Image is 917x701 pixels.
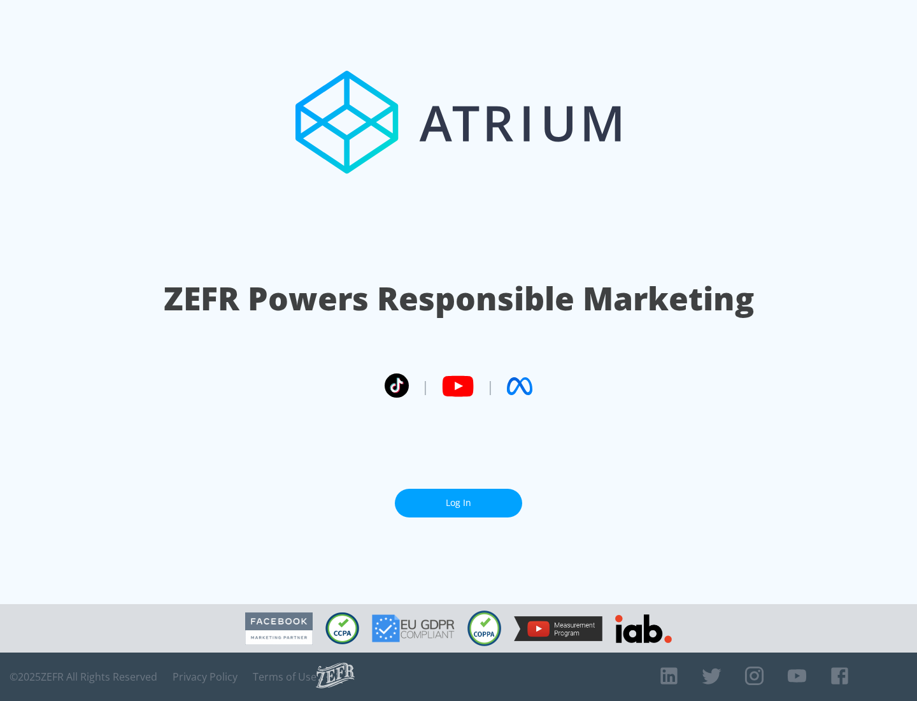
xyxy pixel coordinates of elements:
span: | [422,377,429,396]
a: Privacy Policy [173,670,238,683]
img: CCPA Compliant [325,612,359,644]
img: COPPA Compliant [467,611,501,646]
a: Terms of Use [253,670,316,683]
img: IAB [615,614,672,643]
h1: ZEFR Powers Responsible Marketing [164,277,754,321]
span: | [487,377,494,396]
img: YouTube Measurement Program [514,616,602,641]
img: GDPR Compliant [372,614,455,642]
img: Facebook Marketing Partner [245,612,313,645]
span: © 2025 ZEFR All Rights Reserved [10,670,157,683]
a: Log In [395,489,522,517]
